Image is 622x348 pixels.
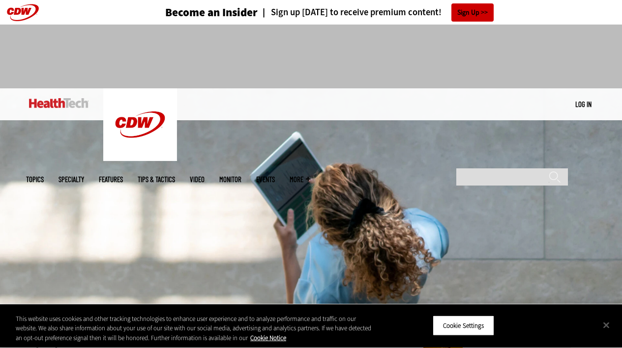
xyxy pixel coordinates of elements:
[290,176,310,183] span: More
[575,99,592,109] div: User menu
[132,34,490,79] iframe: advertisement
[99,176,123,183] a: Features
[165,7,258,18] h3: Become an Insider
[26,176,44,183] span: Topics
[258,8,442,17] a: Sign up [DATE] to receive premium content!
[595,314,617,336] button: Close
[190,176,205,183] a: Video
[103,153,177,163] a: CDW
[575,100,592,108] a: Log in
[128,7,258,18] a: Become an Insider
[219,176,241,183] a: MonITor
[433,315,494,336] button: Cookie Settings
[256,176,275,183] a: Events
[59,176,84,183] span: Specialty
[138,176,175,183] a: Tips & Tactics
[250,334,286,342] a: More information about your privacy
[16,314,373,343] div: This website uses cookies and other tracking technologies to enhance user experience and to analy...
[103,88,177,161] img: Home
[451,3,494,22] a: Sign Up
[29,98,89,108] img: Home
